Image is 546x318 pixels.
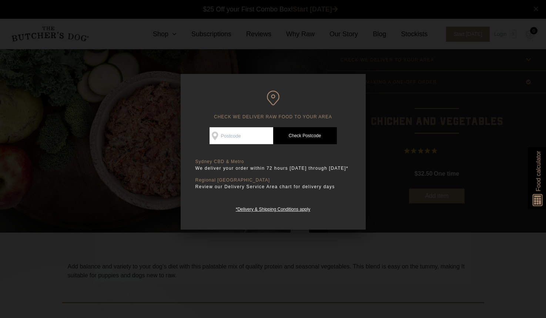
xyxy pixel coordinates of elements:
p: Review our Delivery Service Area chart for delivery days [195,183,351,190]
input: Postcode [210,127,273,144]
a: Check Postcode [273,127,337,144]
h6: CHECK WE DELIVER RAW FOOD TO YOUR AREA [195,91,351,120]
a: *Delivery & Shipping Conditions apply [236,205,310,212]
p: Regional [GEOGRAPHIC_DATA] [195,177,351,183]
p: Sydney CBD & Metro [195,159,351,165]
p: We deliver your order within 72 hours [DATE] through [DATE]* [195,165,351,172]
span: Food calculator [534,151,543,191]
